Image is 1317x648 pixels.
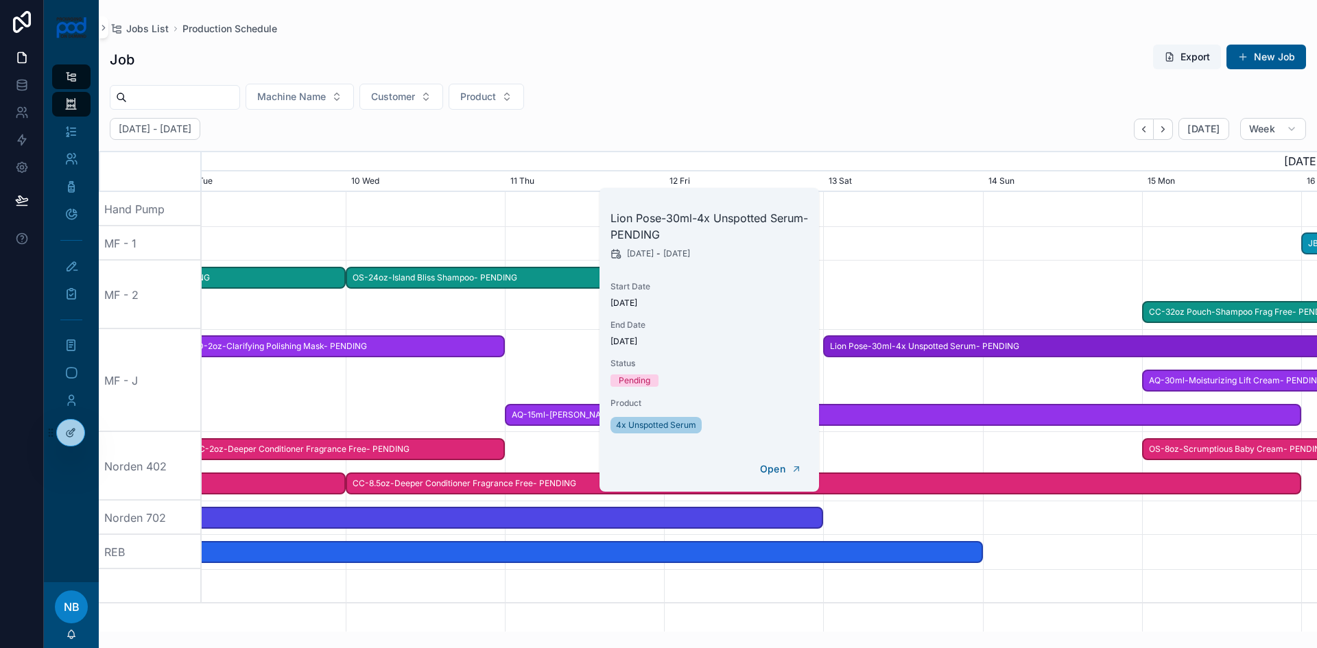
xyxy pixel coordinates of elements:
[257,90,326,104] span: Machine Name
[110,50,134,69] h1: Job
[99,192,202,226] div: Hand Pump
[119,122,191,136] h2: [DATE] - [DATE]
[610,298,808,309] span: [DATE]
[1153,45,1221,69] button: Export
[371,90,415,104] span: Customer
[610,417,702,433] a: 4x Unspotted Serum
[346,267,665,289] div: OS-24oz-Island Bliss Shampoo- PENDING
[187,438,503,461] span: CC-2oz-Deeper Conditioner Fragrance Free- PENDING
[619,374,650,387] div: Pending
[359,84,443,110] button: Select Button
[610,320,808,331] span: End Date
[186,335,505,358] div: ED-2oz-Clarifying Polishing Mask- PENDING
[983,171,1142,192] div: 14 Sun
[616,420,696,431] span: 4x Unspotted Serum
[99,432,202,501] div: Norden 402
[664,171,823,192] div: 12 Fri
[99,226,202,261] div: MF - 1
[64,599,80,615] span: NB
[663,248,690,259] span: [DATE]
[751,458,811,481] button: Open
[505,171,664,192] div: 11 Thu
[1249,123,1275,135] span: Week
[449,84,524,110] button: Select Button
[610,358,808,369] span: Status
[187,335,503,358] span: ED-2oz-Clarifying Polishing Mask- PENDING
[186,171,345,192] div: 9 Tue
[347,472,1301,495] span: CC-8.5oz-Deeper Conditioner Fragrance Free- PENDING
[44,55,99,582] div: scrollable content
[627,248,654,259] span: [DATE]
[610,281,808,292] span: Start Date
[182,22,277,36] a: Production Schedule
[110,22,169,36] a: Jobs List
[346,472,1302,495] div: CC-8.5oz-Deeper Conditioner Fragrance Free- PENDING
[1142,171,1301,192] div: 15 Mon
[760,463,785,475] span: Open
[99,261,202,329] div: MF - 2
[186,438,505,461] div: CC-2oz-Deeper Conditioner Fragrance Free- PENDING
[505,404,1301,427] div: AQ-15ml-Dr Sturm Eye Serum- PENDING
[610,336,808,347] span: [DATE]
[656,248,661,259] span: -
[506,404,1300,427] span: AQ-15ml-[PERSON_NAME] Eye Serum- PENDING
[1178,118,1229,140] button: [DATE]
[1226,45,1306,69] button: New Job
[610,398,808,409] span: Product
[1187,123,1220,135] span: [DATE]
[460,90,496,104] span: Product
[99,329,202,432] div: MF - J
[823,171,982,192] div: 13 Sat
[99,501,202,535] div: Norden 702
[126,22,169,36] span: Jobs List
[610,210,808,243] h2: Lion Pose-30ml-4x Unspotted Serum- PENDING
[56,16,88,38] img: App logo
[246,84,354,110] button: Select Button
[347,267,663,289] span: OS-24oz-Island Bliss Shampoo- PENDING
[1240,118,1306,140] button: Week
[99,535,202,569] div: REB
[346,171,505,192] div: 10 Wed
